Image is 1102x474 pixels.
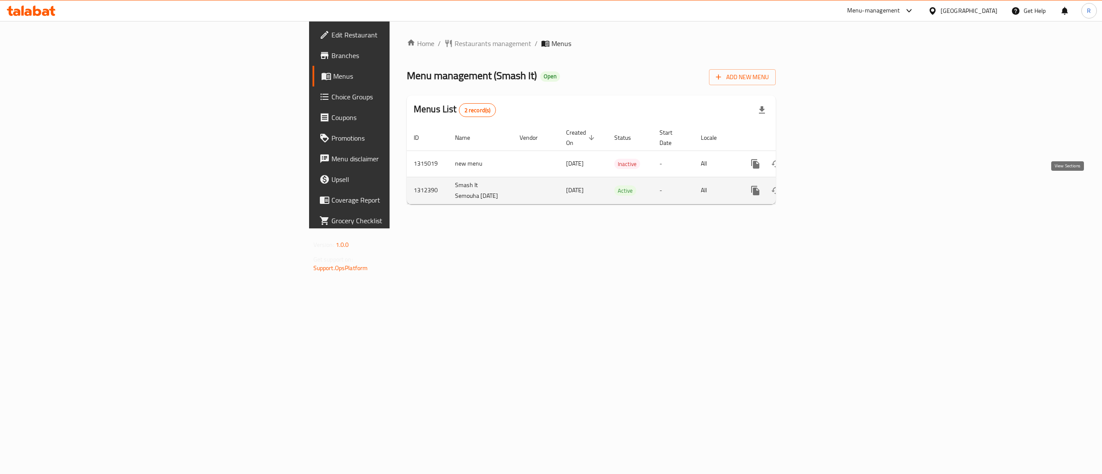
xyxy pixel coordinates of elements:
span: 1.0.0 [336,239,349,250]
span: Choice Groups [331,92,486,102]
button: more [745,154,766,174]
span: Active [614,186,636,196]
span: R [1087,6,1091,15]
td: - [653,177,694,204]
td: - [653,151,694,177]
a: Menus [313,66,493,86]
div: Menu-management [847,6,900,16]
span: ID [414,132,430,143]
span: Inactive [614,159,640,169]
div: Export file [752,100,772,120]
span: Grocery Checklist [331,215,486,226]
div: Active [614,185,636,196]
h2: Menus List [414,103,496,117]
span: Menus [551,38,571,49]
span: Coupons [331,112,486,123]
td: All [694,177,738,204]
span: 2 record(s) [459,106,496,114]
div: [GEOGRAPHIC_DATA] [941,6,997,15]
span: [DATE] [566,158,584,169]
span: Status [614,132,642,143]
span: Coverage Report [331,195,486,205]
a: Menu disclaimer [313,148,493,169]
a: Edit Restaurant [313,25,493,45]
span: [DATE] [566,185,584,196]
button: Change Status [766,154,786,174]
div: Total records count [459,103,496,117]
span: Version: [313,239,334,250]
span: Branches [331,50,486,61]
span: Vendor [520,132,549,143]
a: Upsell [313,169,493,190]
li: / [535,38,538,49]
span: Menu disclaimer [331,154,486,164]
button: Change Status [766,180,786,201]
nav: breadcrumb [407,38,776,49]
button: Add New Menu [709,69,776,85]
div: Open [540,71,560,82]
span: Get support on: [313,254,353,265]
button: more [745,180,766,201]
span: Start Date [659,127,684,148]
a: Support.OpsPlatform [313,262,368,274]
span: Upsell [331,174,486,185]
a: Promotions [313,128,493,148]
th: Actions [738,125,835,151]
span: Add New Menu [716,72,769,83]
table: enhanced table [407,125,835,204]
span: Menus [333,71,486,81]
span: Edit Restaurant [331,30,486,40]
a: Grocery Checklist [313,210,493,231]
span: Open [540,73,560,80]
td: All [694,151,738,177]
a: Coverage Report [313,190,493,210]
span: Created On [566,127,597,148]
a: Choice Groups [313,86,493,107]
a: Coupons [313,107,493,128]
span: Promotions [331,133,486,143]
a: Branches [313,45,493,66]
span: Locale [701,132,728,143]
span: Name [455,132,481,143]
